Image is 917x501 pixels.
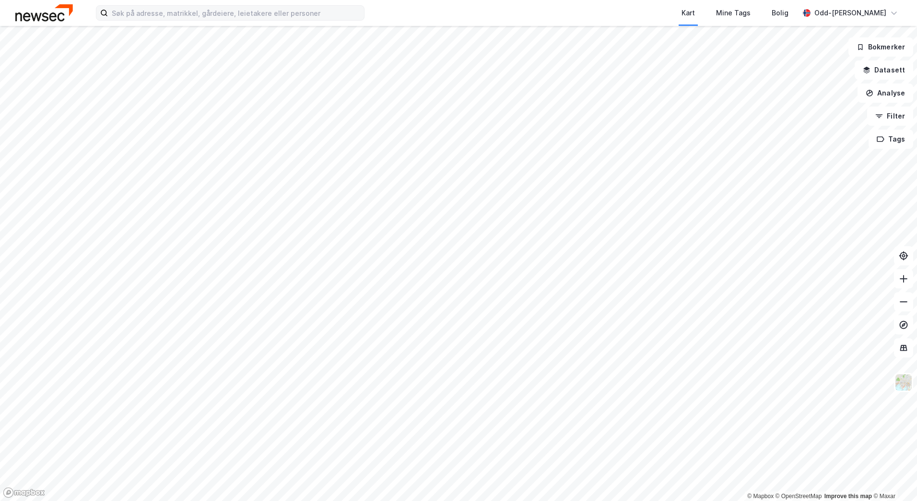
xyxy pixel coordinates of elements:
input: Søk på adresse, matrikkel, gårdeiere, leietakere eller personer [108,6,364,20]
div: Mine Tags [716,7,751,19]
div: Kart [682,7,695,19]
div: Bolig [772,7,788,19]
iframe: Chat Widget [869,455,917,501]
img: newsec-logo.f6e21ccffca1b3a03d2d.png [15,4,73,21]
div: Kontrollprogram for chat [869,455,917,501]
div: Odd-[PERSON_NAME] [814,7,886,19]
